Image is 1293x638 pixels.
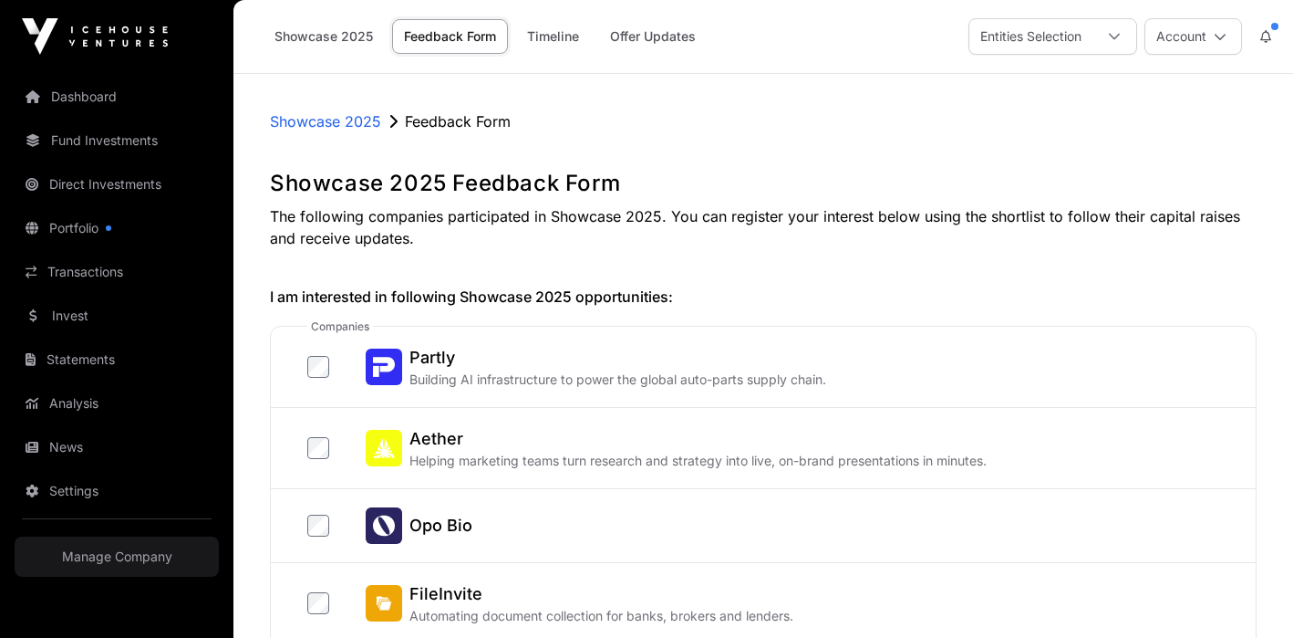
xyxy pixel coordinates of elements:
[405,110,511,132] p: Feedback Form
[366,507,402,544] img: Opo Bio
[307,437,329,459] input: AetherAetherHelping marketing teams turn research and strategy into live, on-brand presentations ...
[307,356,329,378] input: PartlyPartlyBuilding AI infrastructure to power the global auto-parts supply chain.
[15,427,219,467] a: News
[15,340,219,380] a: Statements
[270,169,1257,198] h1: Showcase 2025 Feedback Form
[366,349,402,385] img: Partly
[15,208,219,248] a: Portfolio
[270,110,381,132] a: Showcase 2025
[15,252,219,292] a: Transactions
[409,581,793,607] h2: FileInvite
[15,164,219,204] a: Direct Investments
[969,19,1092,54] div: Entities Selection
[409,371,826,389] p: Building AI infrastructure to power the global auto-parts supply chain.
[598,19,708,54] a: Offer Updates
[409,452,987,470] p: Helping marketing teams turn research and strategy into live, on-brand presentations in minutes.
[15,296,219,336] a: Invest
[22,18,168,55] img: Icehouse Ventures Logo
[392,19,508,54] a: Feedback Form
[515,19,591,54] a: Timeline
[366,585,402,622] img: FileInvite
[15,537,219,577] a: Manage Company
[409,607,793,625] p: Automating document collection for banks, brokers and lenders.
[270,286,1257,308] h2: I am interested in following Showcase 2025 opportunities:
[15,383,219,424] a: Analysis
[307,515,329,537] input: Opo BioOpo Bio
[307,319,373,334] span: companies
[409,513,472,539] h2: Opo Bio
[1144,18,1242,55] button: Account
[263,19,385,54] a: Showcase 2025
[270,205,1257,249] p: The following companies participated in Showcase 2025. You can register your interest below using...
[307,592,329,614] input: FileInviteFileInviteAutomating document collection for banks, brokers and lenders.
[15,120,219,161] a: Fund Investments
[15,77,219,117] a: Dashboard
[366,430,402,466] img: Aether
[409,345,826,371] h2: Partly
[409,426,987,452] h2: Aether
[15,471,219,511] a: Settings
